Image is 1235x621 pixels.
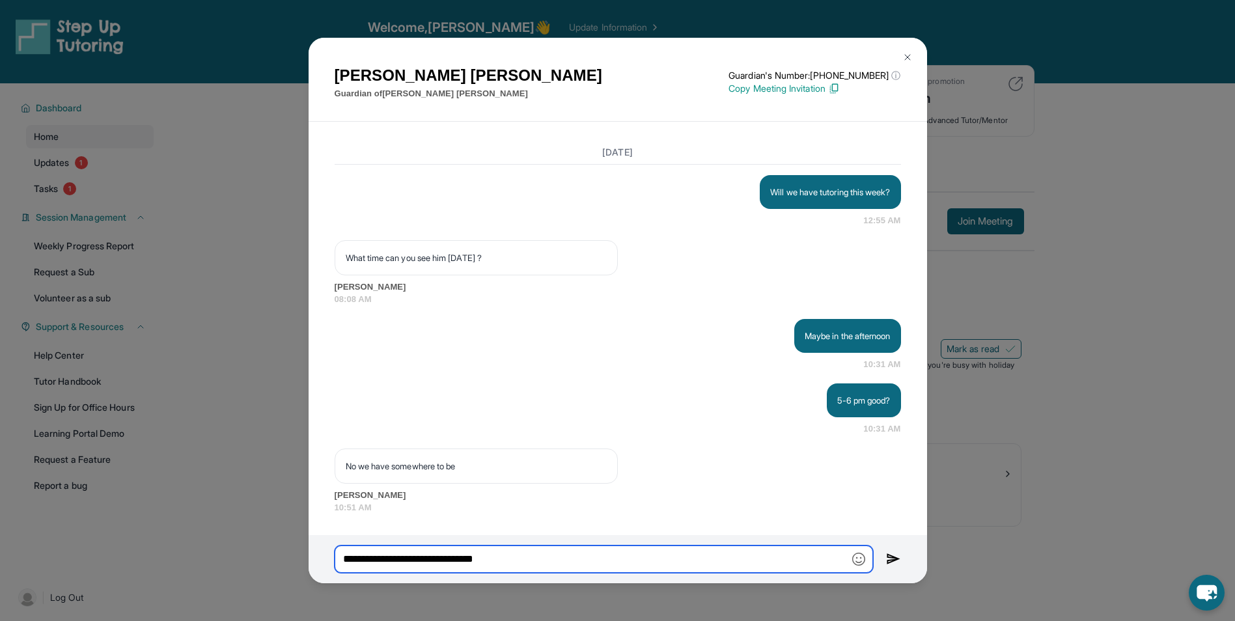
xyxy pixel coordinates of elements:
p: Maybe in the afternoon [805,329,891,342]
p: Guardian of [PERSON_NAME] [PERSON_NAME] [335,87,602,100]
span: [PERSON_NAME] [335,281,901,294]
p: No we have somewhere to be [346,460,607,473]
span: 12:55 AM [863,214,900,227]
img: Send icon [886,551,901,567]
span: 08:08 AM [335,293,901,306]
span: 10:51 AM [335,501,901,514]
button: chat-button [1189,575,1225,611]
p: Guardian's Number: [PHONE_NUMBER] [729,69,900,82]
h1: [PERSON_NAME] [PERSON_NAME] [335,64,602,87]
p: What time can you see him [DATE] ? [346,251,607,264]
span: 10:31 AM [863,422,900,435]
span: ⓘ [891,69,900,82]
img: Copy Icon [828,83,840,94]
p: Copy Meeting Invitation [729,82,900,95]
p: Will we have tutoring this week? [770,186,890,199]
span: [PERSON_NAME] [335,489,901,502]
h3: [DATE] [335,146,901,159]
span: 10:31 AM [863,358,900,371]
img: Close Icon [902,52,913,62]
img: Emoji [852,553,865,566]
p: 5-6 pm good? [837,394,891,407]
